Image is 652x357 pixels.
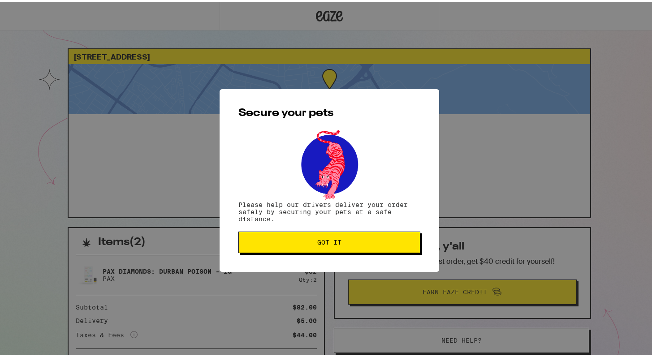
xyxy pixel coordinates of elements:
span: Got it [317,237,341,244]
span: Hi. Need any help? [5,6,65,13]
img: pets [293,126,366,199]
p: Please help our drivers deliver your order safely by securing your pets at a safe distance. [238,199,420,221]
h2: Secure your pets [238,106,420,117]
button: Got it [238,230,420,251]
